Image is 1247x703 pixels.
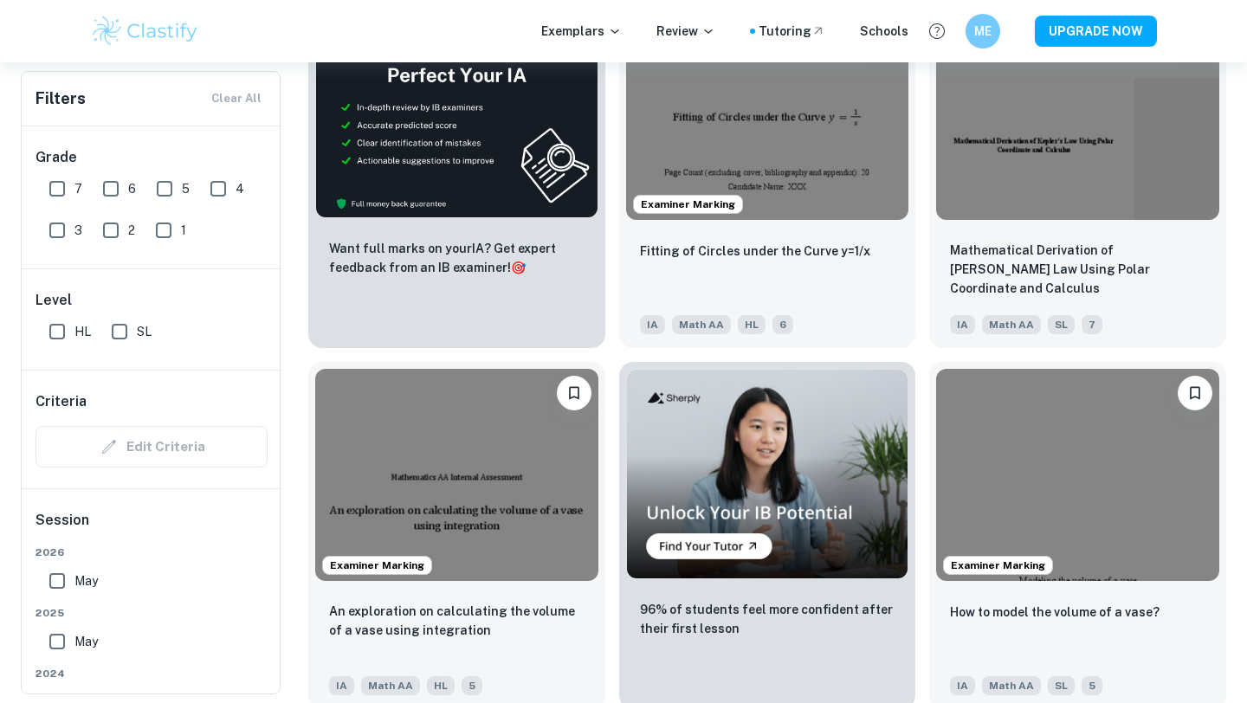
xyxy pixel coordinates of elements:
a: ThumbnailWant full marks on yourIA? Get expert feedback from an IB examiner! [308,1,605,348]
p: 96% of students feel more confident after their first lesson [640,600,895,638]
span: 5 [462,676,482,695]
h6: Level [36,290,268,311]
span: May [74,632,98,651]
p: How to model the volume of a vase? [950,603,1160,622]
span: 7 [74,179,82,198]
span: Math AA [982,315,1041,334]
span: SL [1048,676,1075,695]
img: Thumbnail [626,369,909,579]
a: Examiner MarkingBookmarkFitting of Circles under the Curve y=1/xIAMath AAHL6 [619,1,916,348]
span: Math AA [672,315,731,334]
span: 1 [181,221,186,240]
a: Schools [860,22,908,41]
p: Fitting of Circles under the Curve y=1/x [640,242,870,261]
span: Examiner Marking [323,558,431,573]
p: An exploration on calculating the volume of a vase using integration [329,602,585,640]
span: 5 [1082,676,1102,695]
span: IA [950,315,975,334]
h6: Filters [36,87,86,111]
h6: Criteria [36,391,87,412]
a: BookmarkMathematical Derivation of Kepler’s Law Using Polar Coordinate and CalculusIAMath AASL7 [929,1,1226,348]
span: Examiner Marking [944,558,1052,573]
span: May [74,571,98,590]
img: Math AA IA example thumbnail: How to model the volume of a vase? [936,369,1219,581]
span: 6 [128,179,136,198]
h6: Grade [36,147,268,168]
span: 4 [236,179,244,198]
span: Math AA [361,676,420,695]
p: Review [656,22,715,41]
img: Math AA IA example thumbnail: An exploration on calculating the volume [315,369,598,581]
button: Help and Feedback [922,16,952,46]
button: ME [966,14,1000,48]
p: Want full marks on your IA ? Get expert feedback from an IB examiner! [329,239,585,277]
span: Math AA [982,676,1041,695]
span: Examiner Marking [634,197,742,212]
span: 5 [182,179,190,198]
button: Bookmark [1178,376,1212,410]
span: IA [329,676,354,695]
img: Thumbnail [315,8,598,218]
span: 3 [74,221,82,240]
span: HL [427,676,455,695]
button: UPGRADE NOW [1035,16,1157,47]
span: 2025 [36,605,268,621]
div: Criteria filters are unavailable when searching by topic [36,426,268,468]
span: 7 [1082,315,1102,334]
img: Math AA IA example thumbnail: Mathematical Derivation of Kepler’s Law [936,8,1219,220]
img: Math AA IA example thumbnail: Fitting of Circles under the Curve y=1/x [626,8,909,220]
span: HL [738,315,766,334]
span: IA [950,676,975,695]
h6: ME [973,22,993,41]
span: IA [640,315,665,334]
h6: Session [36,510,268,545]
span: 6 [772,315,793,334]
span: HL [74,322,91,341]
span: SL [137,322,152,341]
p: Exemplars [541,22,622,41]
span: 2026 [36,545,268,560]
a: Tutoring [759,22,825,41]
img: Clastify logo [90,14,200,48]
span: 🎯 [511,261,526,274]
span: 2 [128,221,135,240]
span: 2024 [36,666,268,681]
span: SL [1048,315,1075,334]
button: Bookmark [557,376,591,410]
p: Mathematical Derivation of Kepler’s Law Using Polar Coordinate and Calculus [950,241,1205,298]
